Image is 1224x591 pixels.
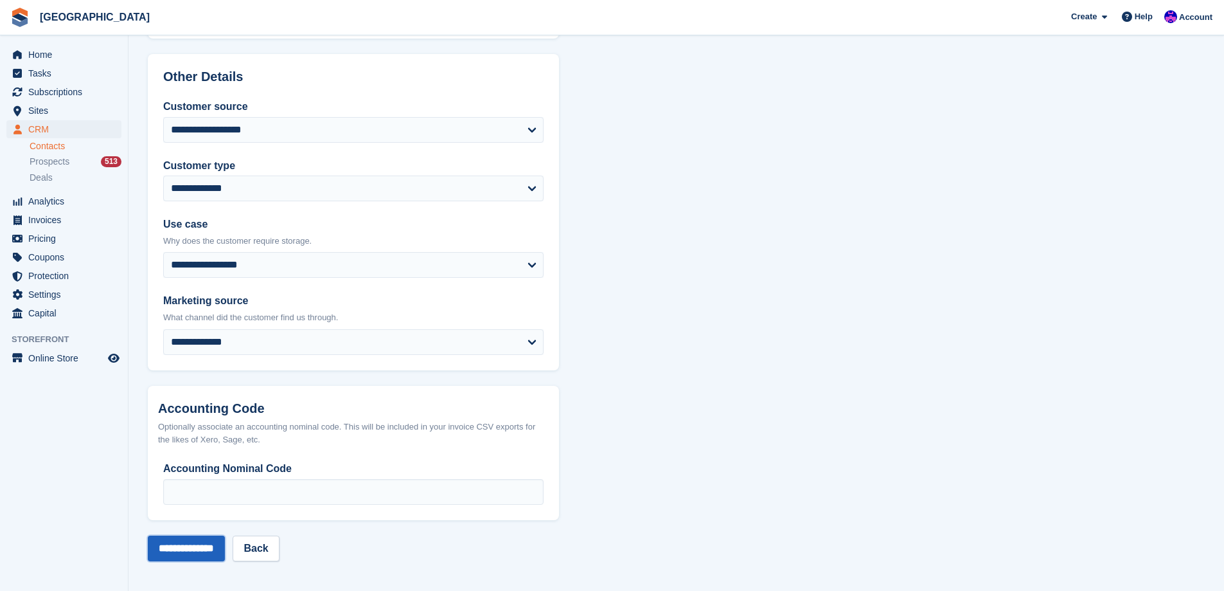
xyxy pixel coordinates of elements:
[163,235,544,248] p: Why does the customer require storage.
[35,6,155,28] a: [GEOGRAPHIC_DATA]
[6,102,121,120] a: menu
[30,171,121,185] a: Deals
[158,401,549,416] h2: Accounting Code
[163,99,544,114] label: Customer source
[158,421,549,446] div: Optionally associate an accounting nominal code. This will be included in your invoice CSV export...
[28,230,105,248] span: Pricing
[30,140,121,152] a: Contacts
[6,64,121,82] a: menu
[28,64,105,82] span: Tasks
[30,172,53,184] span: Deals
[28,349,105,367] span: Online Store
[6,83,121,101] a: menu
[1164,10,1177,23] img: Ivan Gačić
[28,267,105,285] span: Protection
[163,217,544,232] label: Use case
[28,248,105,266] span: Coupons
[28,102,105,120] span: Sites
[6,349,121,367] a: menu
[6,286,121,304] a: menu
[30,155,121,168] a: Prospects 513
[6,192,121,210] a: menu
[28,83,105,101] span: Subscriptions
[163,293,544,309] label: Marketing source
[28,120,105,138] span: CRM
[163,158,544,174] label: Customer type
[6,230,121,248] a: menu
[163,69,544,84] h2: Other Details
[6,304,121,322] a: menu
[28,286,105,304] span: Settings
[163,461,544,477] label: Accounting Nominal Code
[28,46,105,64] span: Home
[6,46,121,64] a: menu
[1135,10,1153,23] span: Help
[106,350,121,366] a: Preview store
[233,536,279,561] a: Back
[163,311,544,324] p: What channel did the customer find us through.
[6,267,121,285] a: menu
[6,120,121,138] a: menu
[1071,10,1097,23] span: Create
[6,248,121,266] a: menu
[30,156,69,168] span: Prospects
[28,211,105,229] span: Invoices
[6,211,121,229] a: menu
[10,8,30,27] img: stora-icon-8386f47178a22dfd0bd8f6a31ec36ba5ce8667c1dd55bd0f319d3a0aa187defe.svg
[28,192,105,210] span: Analytics
[101,156,121,167] div: 513
[12,333,128,346] span: Storefront
[28,304,105,322] span: Capital
[1179,11,1212,24] span: Account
